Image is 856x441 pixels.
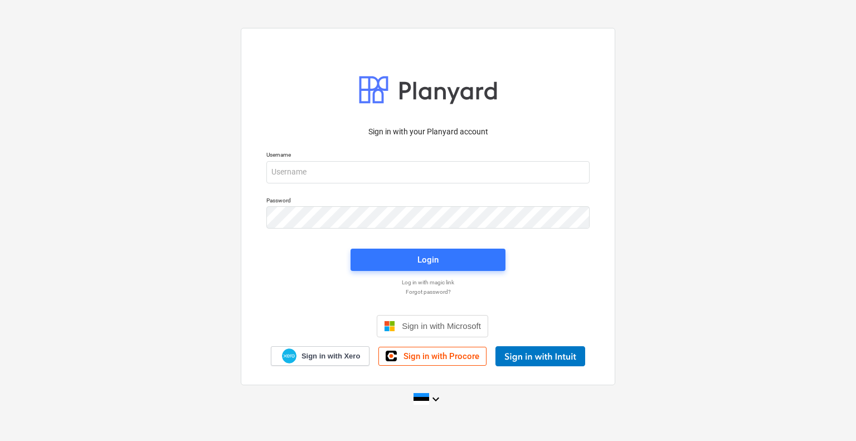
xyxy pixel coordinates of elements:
a: Sign in with Procore [378,347,487,366]
span: Sign in with Procore [403,351,479,361]
img: Xero logo [282,348,296,364]
i: keyboard_arrow_down [429,392,442,406]
input: Username [266,161,590,183]
p: Password [266,197,590,206]
p: Sign in with your Planyard account [266,126,590,138]
a: Sign in with Xero [271,346,370,366]
span: Sign in with Xero [301,351,360,361]
div: Login [417,253,439,267]
img: Microsoft logo [384,321,395,332]
span: Sign in with Microsoft [402,321,481,331]
p: Username [266,151,590,161]
button: Login [351,249,505,271]
a: Log in with magic link [261,279,595,286]
a: Forgot password? [261,288,595,295]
